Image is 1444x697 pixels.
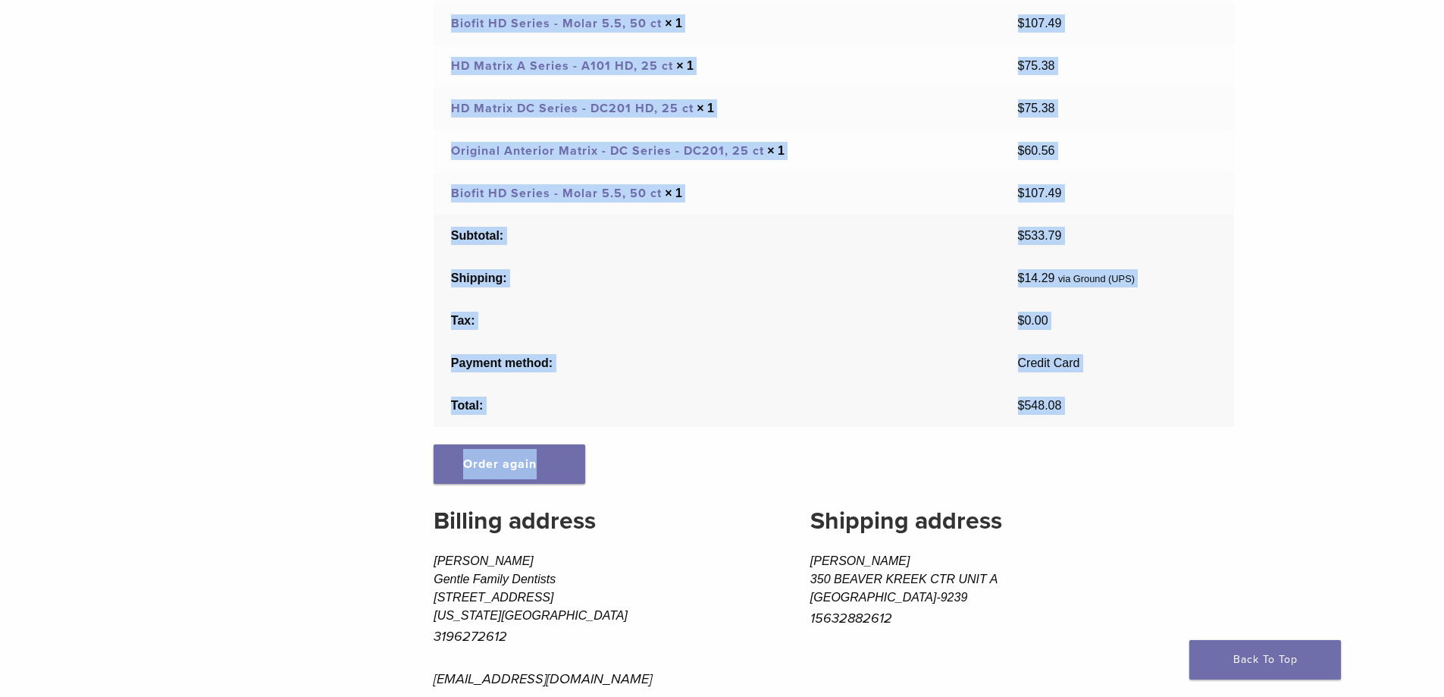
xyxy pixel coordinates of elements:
bdi: 60.56 [1018,144,1055,157]
span: $ [1018,187,1025,199]
bdi: 75.38 [1018,102,1055,115]
span: $ [1018,59,1025,72]
td: Credit Card [1001,342,1234,385]
span: $ [1018,272,1025,284]
a: Order again [434,444,585,484]
span: $ [1018,229,1025,242]
address: [PERSON_NAME] Gentle Family Dentists [STREET_ADDRESS] [US_STATE][GEOGRAPHIC_DATA] [434,552,763,689]
strong: × 1 [767,144,785,157]
p: 3196272612 [434,625,763,648]
h2: Shipping address [810,503,1234,539]
a: Back To Top [1189,640,1341,680]
th: Total: [434,385,1001,427]
span: 548.08 [1018,399,1062,412]
span: $ [1018,144,1025,157]
a: Biofit HD Series - Molar 5.5, 50 ct [451,16,662,31]
bdi: 107.49 [1018,187,1062,199]
a: Biofit HD Series - Molar 5.5, 50 ct [451,186,662,201]
strong: × 1 [665,187,682,199]
span: 533.79 [1018,229,1062,242]
span: 0.00 [1018,314,1048,327]
th: Shipping: [434,257,1001,300]
strong: × 1 [697,102,714,115]
span: $ [1018,102,1025,115]
span: $ [1018,17,1025,30]
bdi: 75.38 [1018,59,1055,72]
a: Original Anterior Matrix - DC Series - DC201, 25 ct [451,143,764,159]
strong: × 1 [665,17,682,30]
a: HD Matrix DC Series - DC201 HD, 25 ct [451,101,694,116]
a: HD Matrix A Series - A101 HD, 25 ct [451,58,673,74]
th: Payment method: [434,342,1001,385]
th: Tax: [434,300,1001,342]
p: [EMAIL_ADDRESS][DOMAIN_NAME] [434,667,763,690]
address: [PERSON_NAME] 350 BEAVER KREEK CTR UNIT A [GEOGRAPHIC_DATA]-9239 [810,552,1234,629]
p: 15632882612 [810,607,1234,629]
h2: Billing address [434,503,763,539]
span: $ [1018,399,1025,412]
span: $ [1018,314,1025,327]
span: 14.29 [1018,272,1055,284]
bdi: 107.49 [1018,17,1062,30]
strong: × 1 [676,59,694,72]
th: Subtotal: [434,215,1001,257]
small: via Ground (UPS) [1058,273,1135,284]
